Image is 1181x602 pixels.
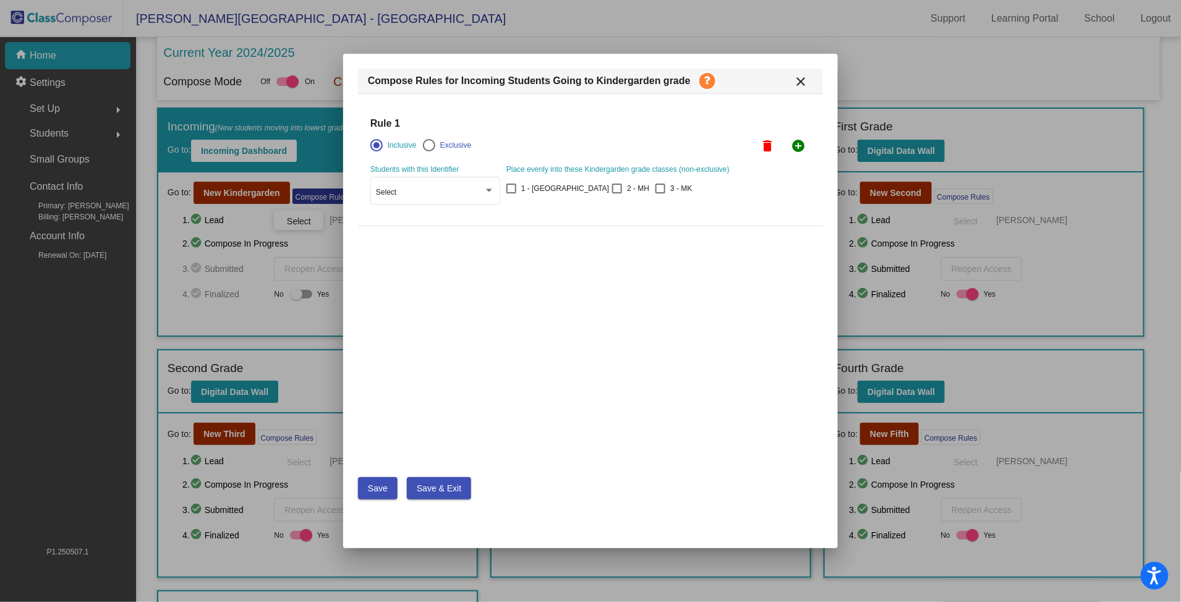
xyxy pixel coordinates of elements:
div: Inclusive [383,140,417,151]
mat-icon: close [793,74,808,89]
span: 3 - MK [670,181,692,196]
mat-icon: add_circle [791,138,806,153]
span: Save & Exit [417,483,461,493]
button: Save & Exit [407,477,471,499]
div: Exclusive [435,140,472,151]
h4: Rule 1 [370,117,400,129]
span: Select [376,188,396,197]
span: 2 - MH [627,181,649,196]
span: 1 - [GEOGRAPHIC_DATA] [521,181,609,196]
mat-label: Students with this Identifier [370,164,500,175]
span: Save [368,483,388,493]
span: Compose Rules for Incoming Students Going to Kindergarden grade [368,71,717,91]
span: Place evenly into these Kindergarden grade classes (non-exclusive) [506,164,730,175]
button: Save [358,477,398,499]
mat-icon: delete [760,138,775,153]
